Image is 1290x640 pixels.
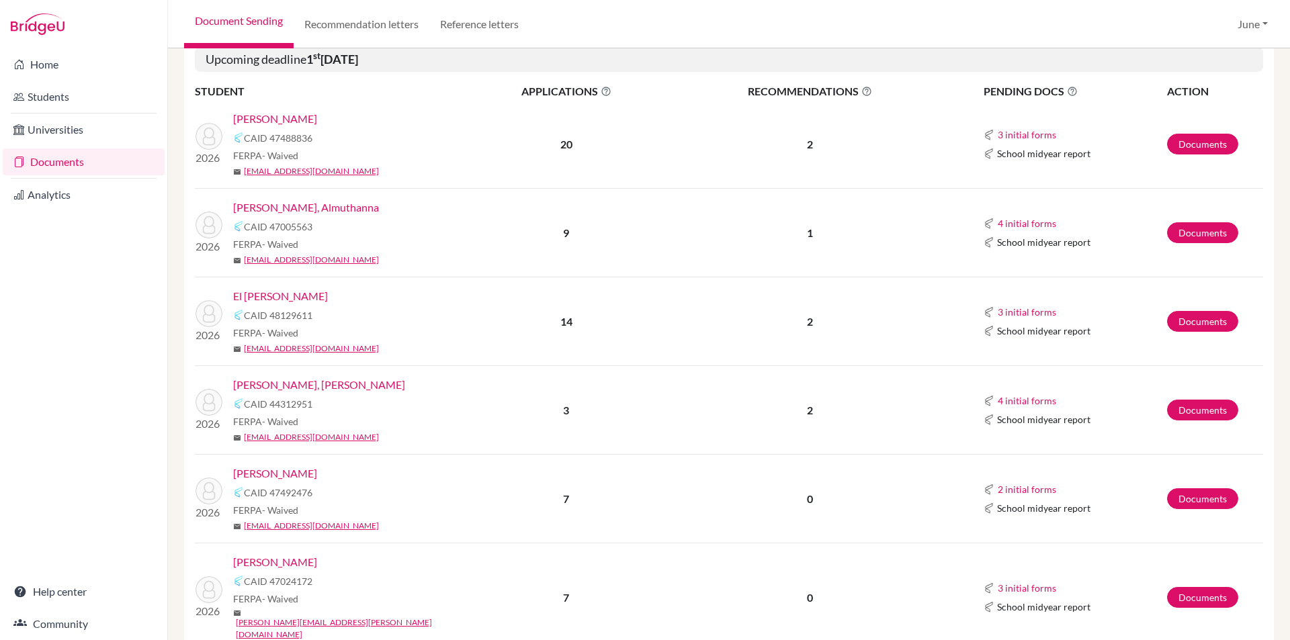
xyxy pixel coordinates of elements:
a: [PERSON_NAME], [PERSON_NAME] [233,377,405,393]
img: Alshibani, Almuthanna [196,212,222,238]
th: ACTION [1166,83,1263,100]
b: 7 [563,591,569,604]
p: 2026 [196,603,222,619]
b: 20 [560,138,572,150]
a: Documents [1167,488,1238,509]
b: 1 [DATE] [306,52,358,66]
img: Common App logo [984,602,994,612]
img: Common App logo [984,218,994,229]
a: Community [3,610,165,637]
img: Common App logo [233,310,244,320]
a: [EMAIL_ADDRESS][DOMAIN_NAME] [244,342,379,355]
span: CAID 44312951 [244,397,312,411]
img: Common App logo [984,130,994,140]
img: Common App logo [984,396,994,406]
p: 0 [670,590,951,606]
span: CAID 48129611 [244,308,312,322]
button: 3 initial forms [997,304,1057,320]
img: Common App logo [233,487,244,498]
span: School midyear report [997,600,1090,614]
span: CAID 47024172 [244,574,312,588]
sup: st [313,50,320,61]
th: STUDENT [195,83,464,100]
button: 3 initial forms [997,127,1057,142]
a: [PERSON_NAME], Almuthanna [233,199,379,216]
span: FERPA [233,503,298,517]
p: 0 [670,491,951,507]
span: School midyear report [997,412,1090,426]
span: CAID 47492476 [244,486,312,500]
a: Universities [3,116,165,143]
img: Almanie, Mohammed [196,123,222,150]
button: June [1232,11,1274,37]
p: 2026 [196,150,222,166]
span: FERPA [233,592,298,606]
span: mail [233,168,241,176]
img: Common App logo [984,583,994,594]
img: Common App logo [984,503,994,514]
img: Common App logo [233,576,244,586]
span: - Waived [262,504,298,516]
a: Documents [1167,311,1238,332]
a: Documents [1167,587,1238,608]
button: 4 initial forms [997,216,1057,231]
span: - Waived [262,416,298,427]
b: 14 [560,315,572,328]
button: 3 initial forms [997,580,1057,596]
a: Analytics [3,181,165,208]
button: 2 initial forms [997,482,1057,497]
img: Common App logo [984,326,994,336]
button: 4 initial forms [997,393,1057,408]
span: mail [233,257,241,265]
b: 7 [563,492,569,505]
a: [EMAIL_ADDRESS][DOMAIN_NAME] [244,165,379,177]
p: 2026 [196,238,222,255]
img: Common App logo [984,307,994,318]
span: mail [233,434,241,442]
span: CAID 47488836 [244,131,312,145]
img: Common App logo [233,132,244,143]
a: Help center [3,578,165,605]
a: [EMAIL_ADDRESS][DOMAIN_NAME] [244,520,379,532]
a: El [PERSON_NAME] [233,288,328,304]
img: Jamal, Taha [196,389,222,416]
span: School midyear report [997,235,1090,249]
a: [EMAIL_ADDRESS][DOMAIN_NAME] [244,254,379,266]
img: Common App logo [984,148,994,159]
a: [PERSON_NAME] [233,465,317,482]
img: Mustafa, Julia [196,576,222,603]
img: Common App logo [984,414,994,425]
span: - Waived [262,593,298,604]
a: Home [3,51,165,78]
p: 1 [670,225,951,241]
b: 3 [563,404,569,416]
img: Mokhtar, Zaina [196,477,222,504]
span: mail [233,609,241,617]
span: RECOMMENDATIONS [670,83,951,99]
a: [PERSON_NAME] [233,554,317,570]
span: School midyear report [997,324,1090,338]
span: FERPA [233,326,298,340]
span: CAID 47005563 [244,220,312,234]
p: 2026 [196,416,222,432]
p: 2026 [196,327,222,343]
img: Common App logo [984,484,994,495]
a: [PERSON_NAME] [233,111,317,127]
a: Documents [1167,400,1238,420]
p: 2 [670,136,951,152]
span: mail [233,522,241,531]
span: PENDING DOCS [984,83,1166,99]
img: El Rass, Ziad [196,300,222,327]
span: - Waived [262,150,298,161]
span: School midyear report [997,146,1090,161]
a: [EMAIL_ADDRESS][DOMAIN_NAME] [244,431,379,443]
a: Documents [1167,134,1238,154]
h5: Upcoming deadline [195,47,1263,73]
span: APPLICATIONS [464,83,669,99]
span: FERPA [233,148,298,163]
span: FERPA [233,414,298,428]
span: School midyear report [997,501,1090,515]
img: Bridge-U [11,13,64,35]
a: Documents [3,148,165,175]
span: FERPA [233,237,298,251]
